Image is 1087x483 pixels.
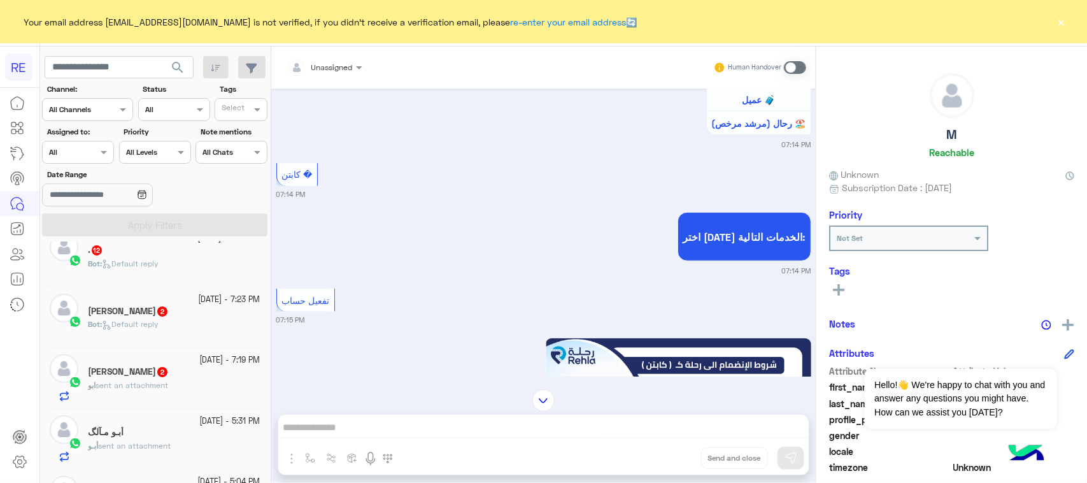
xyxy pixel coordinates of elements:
[532,389,555,412] img: scroll
[162,56,194,83] button: search
[842,181,952,194] span: Subscription Date : [DATE]
[829,318,855,329] h6: Notes
[829,168,879,181] span: Unknown
[865,369,1056,429] span: Hello!👋 We're happy to chat with you and answer any questions you might have. How can we assist y...
[829,413,951,426] span: profile_pic
[728,62,781,73] small: Human Handover
[50,415,78,444] img: defaultAdmin.png
[281,169,312,180] span: كابتن �
[220,83,266,95] label: Tags
[88,366,169,377] h5: ابو تركي
[1041,320,1051,330] img: notes
[200,415,260,428] small: [DATE] - 5:31 PM
[829,265,1074,277] h6: Tags
[701,447,768,469] button: Send and close
[276,315,305,325] small: 07:15 PM
[124,126,189,138] label: Priority
[829,209,862,220] h6: Priority
[143,83,208,95] label: Status
[829,397,951,410] span: last_name
[47,83,132,95] label: Channel:
[837,233,863,243] b: Not Set
[200,354,260,366] small: [DATE] - 7:19 PM
[311,62,353,72] span: Unassigned
[88,441,98,451] span: أبـو
[953,445,1075,458] span: null
[930,74,974,117] img: defaultAdmin.png
[88,319,102,329] b: :
[199,294,260,306] small: [DATE] - 7:23 PM
[88,427,124,438] h5: أبـو مـآلگ
[69,437,82,450] img: WhatsApp
[742,94,775,105] span: عميل 🧳
[42,213,267,236] button: Apply Filters
[829,364,951,378] span: Attribute Name
[511,17,627,27] a: re-enter your email address
[1055,15,1068,28] button: ×
[1004,432,1049,477] img: hulul-logo.png
[782,266,811,276] small: 07:14 PM
[170,60,185,75] span: search
[829,429,951,442] span: gender
[829,445,951,458] span: locale
[88,259,100,268] span: Bot
[69,376,82,389] img: WhatsApp
[50,233,78,261] img: defaultAdmin.png
[157,367,167,377] span: 2
[98,441,171,451] span: sent an attachment
[201,126,266,138] label: Note mentions
[711,118,806,129] span: رحال (مرشد مرخص) 🏖️
[829,347,874,359] h6: Attributes
[50,354,78,383] img: defaultAdmin.png
[102,259,159,268] span: Default reply
[5,54,32,81] div: RE
[281,295,329,306] span: تفعيل حساب
[276,189,306,199] small: 07:14 PM
[47,126,113,138] label: Assigned to:
[88,259,102,268] b: :
[47,169,190,180] label: Date Range
[929,147,974,158] h6: Reachable
[69,254,82,267] img: WhatsApp
[1062,319,1074,331] img: add
[829,380,951,394] span: first_name
[953,429,1075,442] span: null
[92,245,102,256] span: 12
[88,245,103,256] h5: .
[683,231,806,243] span: اختر [DATE] الخدمات التالية:
[829,461,951,474] span: timezone
[69,315,82,328] img: WhatsApp
[220,102,245,117] div: Select
[953,461,1075,474] span: Unknown
[102,319,159,329] span: Default reply
[50,294,78,322] img: defaultAdmin.png
[96,380,168,390] span: sent an attachment
[24,15,637,29] span: Your email address [EMAIL_ADDRESS][DOMAIN_NAME] is not verified, if you didn't receive a verifica...
[157,306,167,317] span: 2
[88,319,100,329] span: Bot
[946,127,957,142] h5: M
[88,380,96,390] span: ابو
[88,306,169,317] h5: بدر الوصابي
[782,140,811,150] small: 07:14 PM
